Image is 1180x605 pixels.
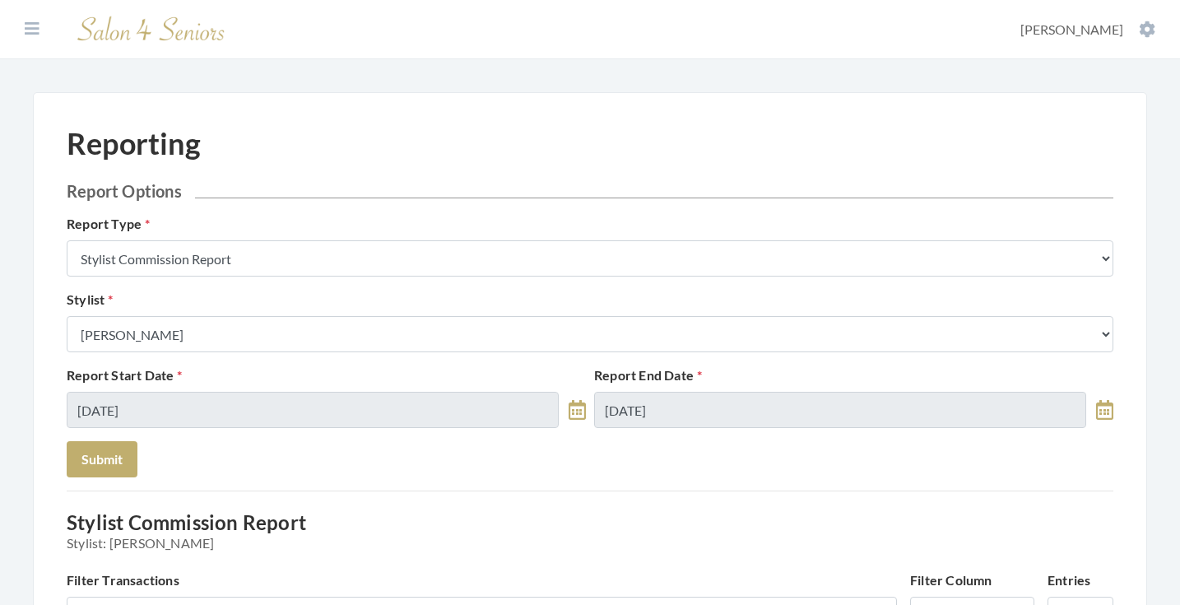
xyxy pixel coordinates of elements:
h2: Report Options [67,181,1113,201]
label: Report Start Date [67,365,183,385]
input: Select Date [594,392,1086,428]
label: Stylist [67,290,114,309]
h1: Reporting [67,126,201,161]
span: Stylist: [PERSON_NAME] [67,535,1113,551]
input: Select Date [67,392,559,428]
label: Filter Transactions [67,570,179,590]
h3: Stylist Commission Report [67,511,1113,551]
a: toggle [569,392,586,428]
label: Report Type [67,214,150,234]
label: Entries [1048,570,1090,590]
a: toggle [1096,392,1113,428]
img: Salon 4 Seniors [69,10,234,49]
button: [PERSON_NAME] [1015,21,1160,39]
button: Submit [67,441,137,477]
label: Report End Date [594,365,702,385]
span: [PERSON_NAME] [1020,21,1123,37]
label: Filter Column [910,570,992,590]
